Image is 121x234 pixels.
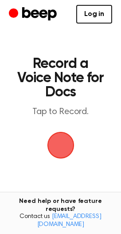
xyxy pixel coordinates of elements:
[16,107,105,118] p: Tap to Record.
[47,132,74,159] img: Beep Logo
[5,213,116,229] span: Contact us
[76,5,112,24] a: Log in
[37,214,101,228] a: [EMAIL_ADDRESS][DOMAIN_NAME]
[16,57,105,99] h1: Record a Voice Note for Docs
[9,6,59,23] a: Beep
